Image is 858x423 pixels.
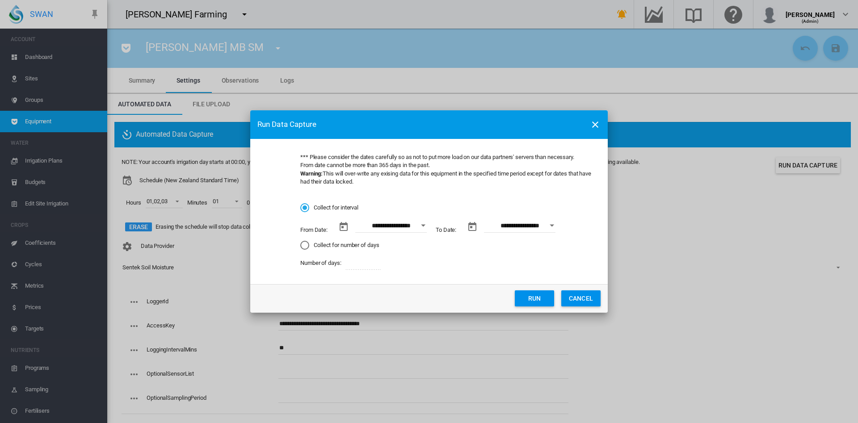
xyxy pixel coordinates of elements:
input: End date [484,219,555,233]
div: *** Please consider the dates carefully so as not to put more load on our data partners' servers ... [300,153,593,186]
input: From Date [355,219,427,233]
button: md-calendar [463,218,481,236]
md-radio-button: Collect for interval [300,204,593,212]
md-datepicker: End date [461,219,560,240]
div: From Date: [300,226,328,234]
button: CANCEL [561,290,601,306]
b: Warning: [300,170,323,177]
div: Run Data Capture [257,119,584,130]
button: md-calendar [335,218,353,236]
div: To Date: [436,226,456,234]
button: Open calendar [415,218,431,234]
md-datepicker: From Date [332,219,431,240]
div: Number of days: [300,259,341,267]
button: icon-close [586,116,604,134]
md-icon: icon-close [590,119,601,130]
button: Open calendar [544,218,560,234]
button: Run [515,290,554,306]
md-radio-button: Collect for number of days [300,241,593,249]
